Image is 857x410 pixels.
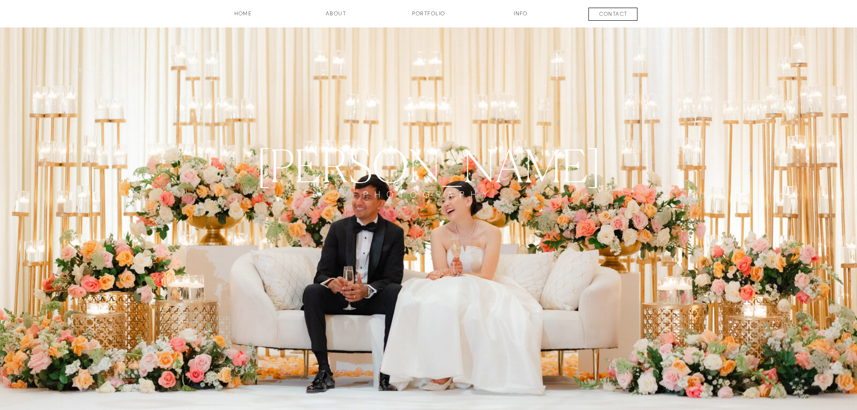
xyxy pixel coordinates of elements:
a: about [314,9,359,25]
a: contact [580,10,647,21]
a: Portfolio [395,9,462,25]
a: [PERSON_NAME] [237,139,621,189]
a: PHOTOGRAPHY [352,189,505,216]
a: HOME [210,9,277,25]
a: INFO [498,9,543,25]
